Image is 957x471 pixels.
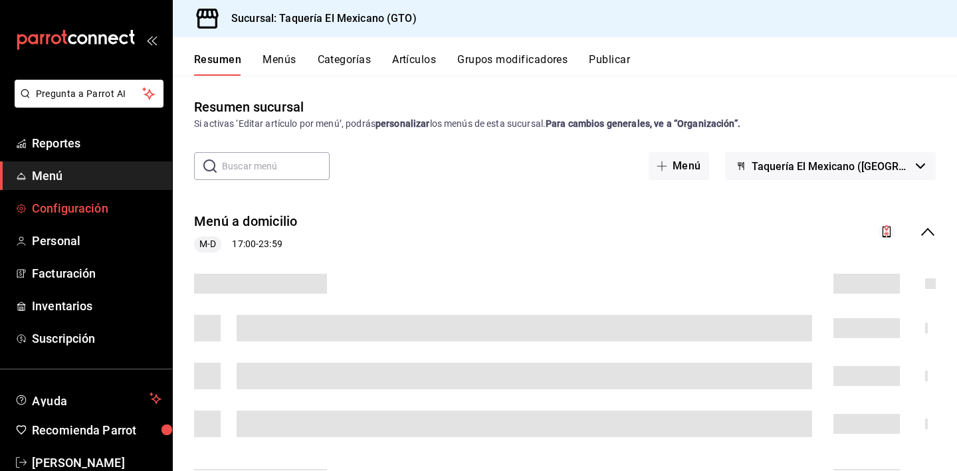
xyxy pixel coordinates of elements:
span: Suscripción [32,330,161,347]
span: Menú [32,167,161,185]
div: navigation tabs [194,53,957,76]
div: 17:00 - 23:59 [194,236,297,252]
button: Pregunta a Parrot AI [15,80,163,108]
input: Buscar menú [222,153,330,179]
div: Si activas ‘Editar artículo por menú’, podrás los menús de esta sucursal. [194,117,936,131]
strong: Para cambios generales, ve a “Organización”. [546,118,740,129]
span: Pregunta a Parrot AI [36,87,143,101]
span: Personal [32,232,161,250]
button: Menú a domicilio [194,212,297,231]
span: Taquería El Mexicano ([GEOGRAPHIC_DATA]) [752,160,910,173]
button: Artículos [392,53,436,76]
button: Categorías [318,53,372,76]
span: Configuración [32,199,161,217]
button: Taquería El Mexicano ([GEOGRAPHIC_DATA]) [725,152,936,180]
div: Resumen sucursal [194,97,304,117]
div: collapse-menu-row [173,201,957,263]
button: Resumen [194,53,241,76]
span: Reportes [32,134,161,152]
span: Ayuda [32,391,144,407]
span: Facturación [32,264,161,282]
button: Grupos modificadores [457,53,568,76]
button: open_drawer_menu [146,35,157,45]
span: Inventarios [32,297,161,315]
span: Recomienda Parrot [32,421,161,439]
button: Publicar [589,53,630,76]
button: Menú [649,152,709,180]
button: Menús [263,53,296,76]
a: Pregunta a Parrot AI [9,96,163,110]
h3: Sucursal: Taquería El Mexicano (GTO) [221,11,417,27]
span: M-D [194,237,221,251]
strong: personalizar [375,118,430,129]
